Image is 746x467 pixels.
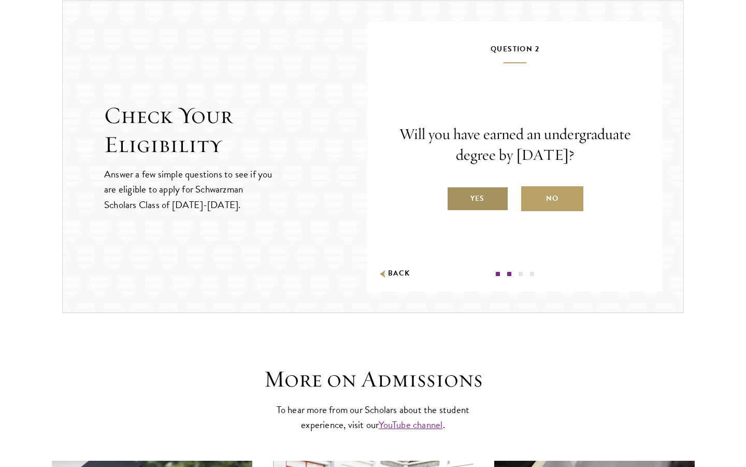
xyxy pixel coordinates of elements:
[398,124,632,166] p: Will you have earned an undergraduate degree by [DATE]?
[379,417,443,432] a: YouTube channel
[104,167,274,212] p: Answer a few simple questions to see if you are eligible to apply for Schwarzman Scholars Class o...
[104,101,367,159] h2: Check Your Eligibility
[447,186,509,211] label: Yes
[212,365,534,394] h3: More on Admissions
[378,268,410,279] button: Back
[272,402,474,432] p: To hear more from our Scholars about the student experience, visit our .
[398,43,632,63] h5: Question 2
[521,186,583,211] label: No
